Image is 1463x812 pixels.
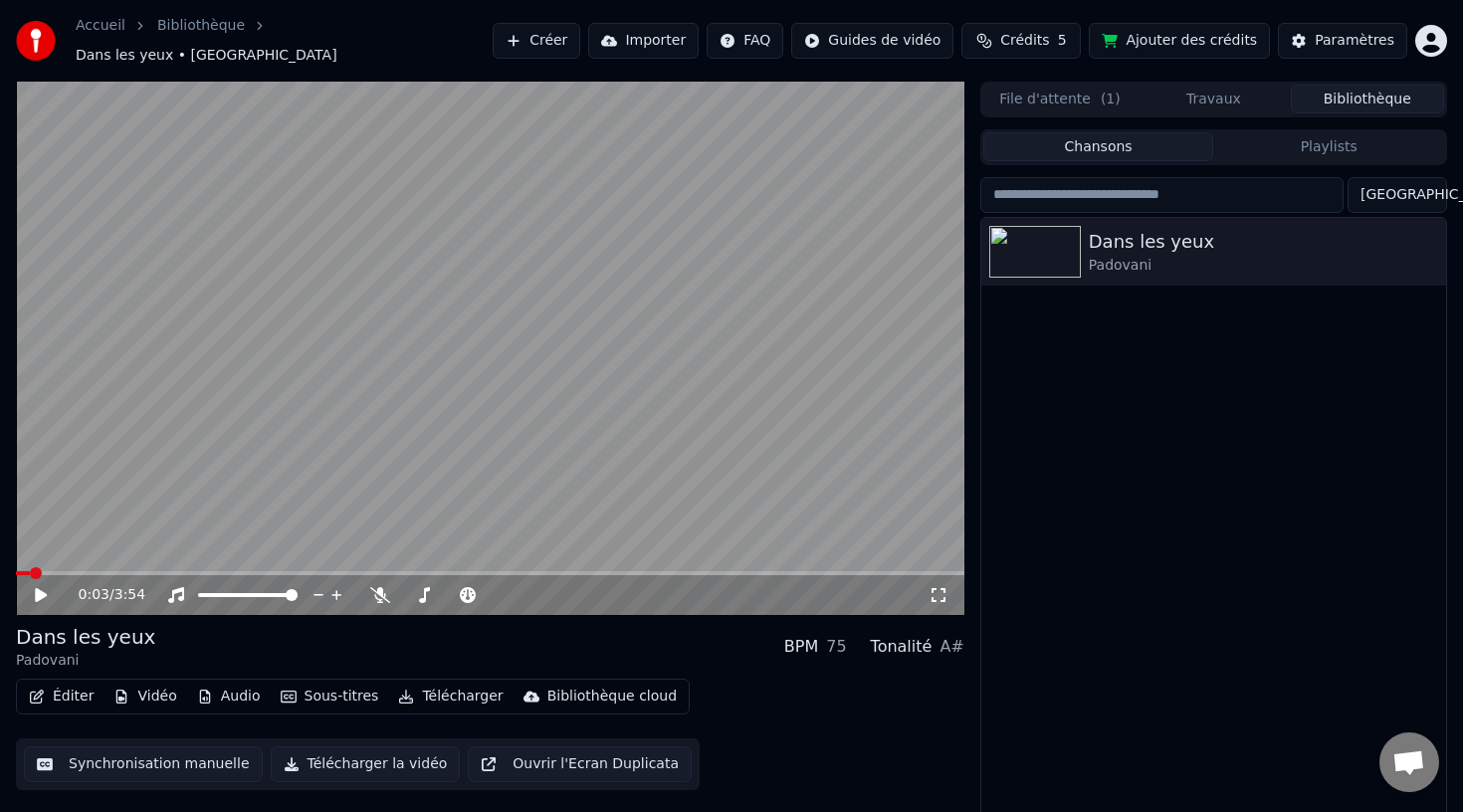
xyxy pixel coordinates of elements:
[76,16,493,66] nav: breadcrumb
[1379,732,1439,792] a: Ouvrir le chat
[784,635,818,659] div: BPM
[1089,23,1270,59] button: Ajouter des crédits
[1278,23,1407,59] button: Paramètres
[1089,228,1438,256] div: Dans les yeux
[1058,31,1067,51] span: 5
[547,687,677,707] div: Bibliothèque cloud
[707,23,783,59] button: FAQ
[16,651,155,671] div: Padovani
[826,635,846,659] div: 75
[76,46,337,66] span: Dans les yeux • [GEOGRAPHIC_DATA]
[271,746,461,782] button: Télécharger la vidéo
[157,16,245,36] a: Bibliothèque
[189,683,269,710] button: Audio
[76,16,125,36] a: Accueil
[79,585,109,605] span: 0:03
[105,683,184,710] button: Vidéo
[16,21,56,61] img: youka
[1137,85,1290,113] button: Travaux
[1000,31,1049,51] span: Crédits
[983,132,1214,161] button: Chansons
[871,635,933,659] div: Tonalité
[1291,85,1444,113] button: Bibliothèque
[468,746,692,782] button: Ouvrir l'Ecran Duplicata
[588,23,699,59] button: Importer
[390,683,511,710] button: Télécharger
[493,23,580,59] button: Créer
[961,23,1081,59] button: Crédits5
[21,683,102,710] button: Éditer
[1101,90,1121,109] span: ( 1 )
[1089,256,1438,276] div: Padovani
[983,85,1137,113] button: File d'attente
[791,23,953,59] button: Guides de vidéo
[114,585,145,605] span: 3:54
[16,623,155,651] div: Dans les yeux
[1213,132,1444,161] button: Playlists
[1315,31,1394,51] div: Paramètres
[940,635,963,659] div: A#
[273,683,387,710] button: Sous-titres
[24,746,263,782] button: Synchronisation manuelle
[79,585,126,605] div: /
